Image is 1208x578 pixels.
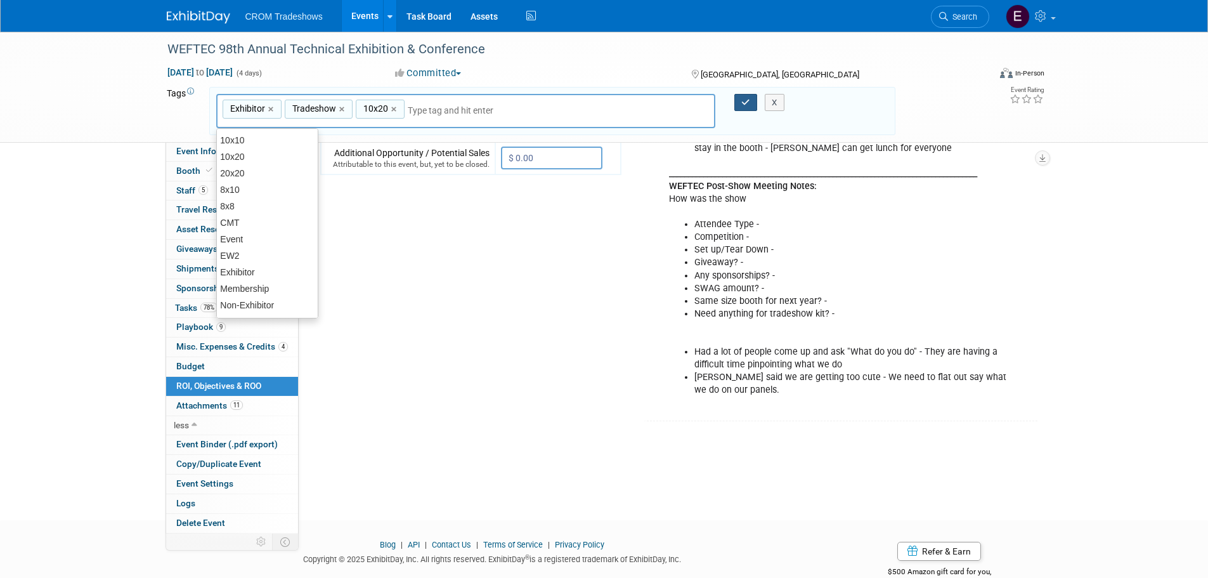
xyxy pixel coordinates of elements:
[166,357,298,376] a: Budget
[176,204,266,214] span: Travel Reservations
[217,247,318,264] div: EW2
[694,308,1007,320] li: Need anything for tradeshow kit? -
[555,540,604,549] a: Privacy Policy
[235,69,262,77] span: (4 days)
[1000,68,1013,78] img: Format-Inperson.png
[166,142,298,161] a: Event Information
[176,166,215,176] span: Booth
[166,494,298,513] a: Logs
[327,159,490,170] div: Attributable to this event, but, yet to be closed.
[176,400,243,411] span: Attachments
[339,102,347,117] a: ×
[391,67,466,80] button: Committed
[483,540,543,549] a: Terms of Service
[217,198,318,214] div: 8x8
[422,540,430,549] span: |
[166,475,298,494] a: Event Settings
[176,439,278,449] span: Event Binder (.pdf export)
[694,256,1007,269] li: Giveaway? -
[166,318,298,337] a: Playbook9
[167,87,198,136] td: Tags
[217,132,318,148] div: 10x10
[217,165,318,181] div: 20x20
[166,397,298,416] a: Attachments11
[176,361,205,371] span: Budget
[525,554,529,561] sup: ®
[166,514,298,533] a: Delete Event
[217,264,318,280] div: Exhibitor
[163,38,970,61] div: WEFTEC 98th Annual Technical Exhibition & Conference
[694,270,1007,282] li: Any sponsorships? -
[380,540,396,549] a: Blog
[194,67,206,77] span: to
[217,148,318,165] div: 10x20
[545,540,553,549] span: |
[217,297,318,313] div: Non-Exhibitor
[176,224,264,234] span: Asset Reservations
[217,313,318,330] div: Presenting
[198,185,208,195] span: 5
[694,295,1007,308] li: Same size booth for next year? -
[290,102,336,115] span: Tradeshow
[176,263,231,273] span: Shipments
[166,455,298,474] a: Copy/Duplicate Event
[408,104,509,117] input: Type tag and hit enter
[166,435,298,454] a: Event Binder (.pdf export)
[166,377,298,396] a: ROI, Objectives & ROO
[694,218,1007,231] li: Attendee Type -
[327,147,490,170] div: Additional Opportunity / Potential Sales
[694,346,1007,371] li: Had a lot of people come up and ask "What do you do" - They are having a difficult time pinpointi...
[217,231,318,247] div: Event
[1010,87,1044,93] div: Event Rating
[473,540,481,549] span: |
[669,168,977,192] b: _________________________________________________________________________________ WEFTEC Post-Sho...
[914,66,1045,85] div: Event Format
[176,283,231,293] span: Sponsorships
[166,181,298,200] a: Staff5
[166,220,298,239] a: Asset Reservations4
[1006,4,1030,29] img: Eden Burleigh
[176,244,230,254] span: Giveaways
[391,102,399,117] a: ×
[176,478,233,489] span: Event Settings
[272,534,298,550] td: Toggle Event Tabs
[432,540,471,549] a: Contact Us
[228,102,265,115] span: Exhibitor
[765,94,784,112] button: X
[217,214,318,231] div: CMT
[166,279,298,298] a: Sponsorships
[176,498,195,508] span: Logs
[216,322,226,332] span: 9
[176,518,225,528] span: Delete Event
[701,70,859,79] span: [GEOGRAPHIC_DATA], [GEOGRAPHIC_DATA]
[167,551,819,565] div: Copyright © 2025 ExhibitDay, Inc. All rights reserved. ExhibitDay is a registered trademark of Ex...
[166,240,298,259] a: Giveaways1
[398,540,406,549] span: |
[174,420,189,430] span: less
[1015,69,1044,78] div: In-Person
[268,102,276,117] a: ×
[931,6,989,28] a: Search
[206,167,212,174] i: Booth reservation complete
[694,371,1007,397] li: [PERSON_NAME] said we are getting too cute - We need to flat out say what we do on our panels.
[166,299,298,318] a: Tasks78%
[217,280,318,297] div: Membership
[897,542,981,561] a: Refer & Earn
[694,231,1007,244] li: Competition -
[166,162,298,181] a: Booth
[278,342,288,351] span: 4
[948,12,977,22] span: Search
[245,11,323,22] span: CROM Tradeshows
[176,322,226,332] span: Playbook
[361,102,388,115] span: 10x20
[167,67,233,78] span: [DATE] [DATE]
[167,11,230,23] img: ExhibitDay
[694,244,1007,256] li: Set up/Tear Down -
[176,341,288,351] span: Misc. Expenses & Credits
[408,540,420,549] a: API
[176,146,247,156] span: Event Information
[166,416,298,435] a: less
[200,303,218,312] span: 78%
[176,459,261,469] span: Copy/Duplicate Event
[176,185,208,195] span: Staff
